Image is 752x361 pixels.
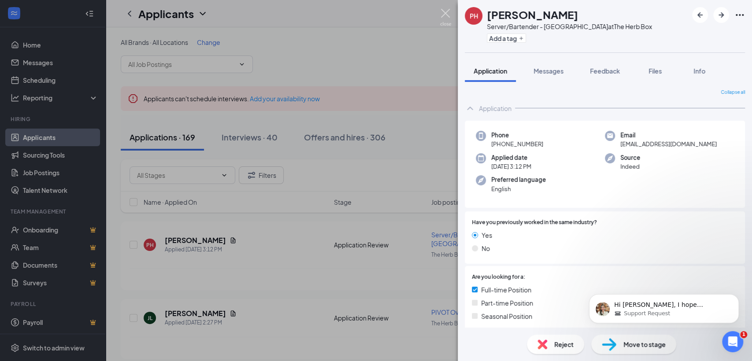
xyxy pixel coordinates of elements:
div: Application [479,104,511,113]
span: Move to stage [623,339,666,349]
span: Full-time Position [481,285,531,295]
span: [PHONE_NUMBER] [491,140,543,148]
iframe: Intercom live chat [722,331,743,352]
span: Reject [554,339,574,349]
span: Application [474,67,507,75]
span: Have you previously worked in the same industry? [472,218,597,227]
span: Are you looking for a: [472,273,525,281]
span: Files [648,67,662,75]
span: 1 [740,331,747,338]
svg: ArrowLeftNew [695,10,705,20]
span: Email [620,131,717,140]
svg: ChevronUp [465,103,475,114]
span: No [482,243,490,253]
iframe: Intercom notifications message [576,276,752,337]
span: [DATE] 3:12 PM [491,162,531,171]
span: Phone [491,131,543,140]
span: Collapse all [721,89,745,96]
span: [EMAIL_ADDRESS][DOMAIN_NAME] [620,140,717,148]
svg: ArrowRight [716,10,726,20]
span: Messages [533,67,563,75]
button: ArrowRight [713,7,729,23]
div: PH [470,11,478,20]
svg: Plus [519,36,524,41]
span: Preferred language [491,175,546,184]
span: Part-time Position [481,298,533,308]
span: Yes [482,230,492,240]
span: Feedback [590,67,620,75]
span: Source [620,153,640,162]
svg: Ellipses [734,10,745,20]
div: Server/Bartender - [GEOGRAPHIC_DATA] at The Herb Box [487,22,652,31]
span: Seasonal Position [481,311,532,321]
span: English [491,184,546,193]
span: Applied date [491,153,531,162]
span: Indeed [620,162,640,171]
button: ArrowLeftNew [692,7,708,23]
button: PlusAdd a tag [487,33,526,43]
span: Info [693,67,705,75]
h1: [PERSON_NAME] [487,7,578,22]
